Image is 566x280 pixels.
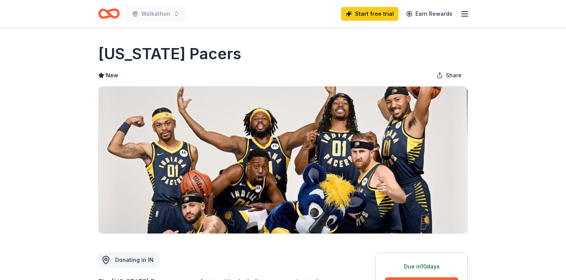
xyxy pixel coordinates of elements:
[430,68,468,83] button: Share
[126,6,186,22] button: Walkathon
[385,262,458,271] div: Due in 10 days
[402,7,457,21] a: Earn Rewards
[98,5,120,23] a: Home
[341,7,399,21] a: Start free trial
[99,87,467,233] img: Image for Indiana Pacers
[446,71,462,80] span: Share
[141,9,170,18] span: Walkathon
[115,257,154,263] span: Donating in IN
[106,71,118,80] span: New
[98,43,241,65] h1: [US_STATE] Pacers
